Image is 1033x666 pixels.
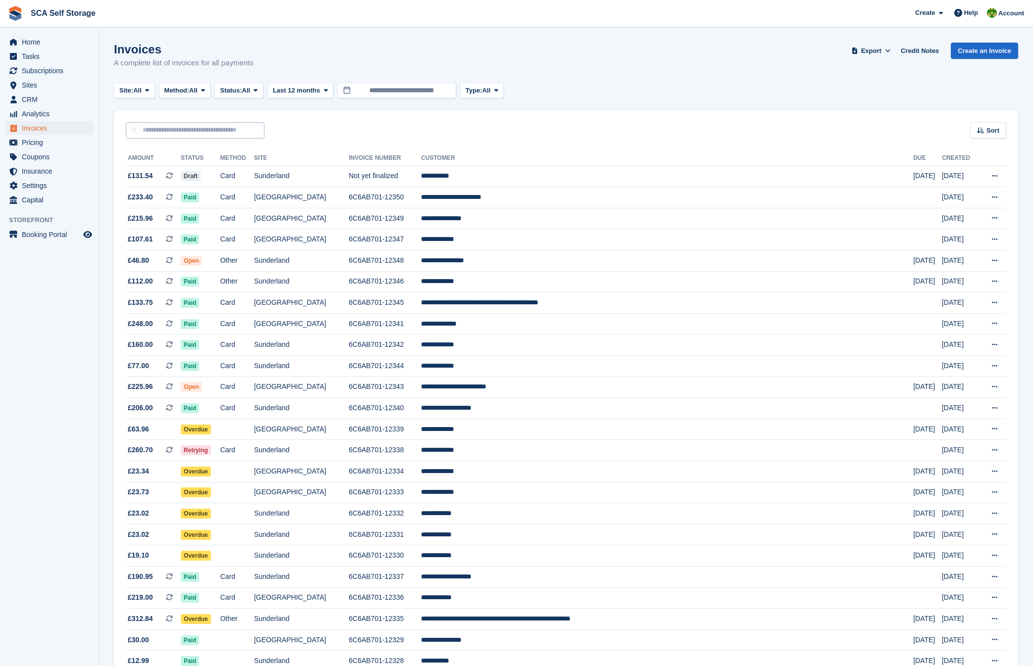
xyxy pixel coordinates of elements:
[349,440,421,461] td: 6C6AB701-12338
[349,208,421,229] td: 6C6AB701-12349
[254,313,349,334] td: [GEOGRAPHIC_DATA]
[254,356,349,377] td: Sunderland
[128,466,149,476] span: £23.34
[349,229,421,250] td: 6C6AB701-12347
[913,271,942,292] td: [DATE]
[220,334,254,356] td: Card
[22,179,81,192] span: Settings
[5,78,94,92] a: menu
[220,313,254,334] td: Card
[128,550,149,561] span: £19.10
[128,276,153,286] span: £112.00
[181,551,211,561] span: Overdue
[220,440,254,461] td: Card
[913,503,942,524] td: [DATE]
[913,166,942,187] td: [DATE]
[242,86,251,95] span: All
[220,166,254,187] td: Card
[5,164,94,178] a: menu
[220,356,254,377] td: Card
[951,43,1018,59] a: Create an Invoice
[349,292,421,314] td: 6C6AB701-12345
[128,445,153,455] span: £260.70
[254,482,349,503] td: [GEOGRAPHIC_DATA]
[128,192,153,202] span: £233.40
[128,319,153,329] span: £248.00
[942,334,979,356] td: [DATE]
[913,419,942,440] td: [DATE]
[128,529,149,540] span: £23.02
[254,166,349,187] td: Sunderland
[126,150,181,166] th: Amount
[349,524,421,545] td: 6C6AB701-12331
[128,213,153,224] span: £215.96
[5,35,94,49] a: menu
[164,86,190,95] span: Method:
[998,8,1024,18] span: Account
[128,656,149,666] span: £12.99
[942,587,979,609] td: [DATE]
[128,571,153,582] span: £190.95
[254,587,349,609] td: [GEOGRAPHIC_DATA]
[349,482,421,503] td: 6C6AB701-12333
[5,107,94,121] a: menu
[220,187,254,208] td: Card
[254,419,349,440] td: [GEOGRAPHIC_DATA]
[349,187,421,208] td: 6C6AB701-12350
[913,461,942,482] td: [DATE]
[181,509,211,519] span: Overdue
[254,150,349,166] th: Site
[128,592,153,603] span: £219.00
[5,64,94,78] a: menu
[254,503,349,524] td: Sunderland
[254,398,349,419] td: Sunderland
[22,150,81,164] span: Coupons
[349,461,421,482] td: 6C6AB701-12334
[942,545,979,567] td: [DATE]
[114,57,254,69] p: A complete list of invoices for all payments
[942,398,979,419] td: [DATE]
[189,86,198,95] span: All
[913,524,942,545] td: [DATE]
[128,255,149,266] span: £46.80
[181,425,211,434] span: Overdue
[915,8,935,18] span: Create
[349,166,421,187] td: Not yet finalized
[942,461,979,482] td: [DATE]
[5,49,94,63] a: menu
[128,508,149,519] span: £23.02
[254,208,349,229] td: [GEOGRAPHIC_DATA]
[849,43,893,59] button: Export
[5,150,94,164] a: menu
[220,377,254,398] td: Card
[181,277,199,286] span: Paid
[254,524,349,545] td: Sunderland
[942,440,979,461] td: [DATE]
[181,298,199,308] span: Paid
[913,250,942,272] td: [DATE]
[861,46,881,56] span: Export
[128,403,153,413] span: £206.00
[181,530,211,540] span: Overdue
[114,43,254,56] h1: Invoices
[254,229,349,250] td: [GEOGRAPHIC_DATA]
[273,86,320,95] span: Last 12 months
[27,5,100,21] a: SCA Self Storage
[22,121,81,135] span: Invoices
[942,609,979,630] td: [DATE]
[181,467,211,476] span: Overdue
[22,35,81,49] span: Home
[942,166,979,187] td: [DATE]
[942,482,979,503] td: [DATE]
[119,86,133,95] span: Site:
[5,179,94,192] a: menu
[22,78,81,92] span: Sites
[181,656,199,666] span: Paid
[254,187,349,208] td: [GEOGRAPHIC_DATA]
[349,150,421,166] th: Invoice Number
[22,136,81,149] span: Pricing
[349,587,421,609] td: 6C6AB701-12336
[964,8,978,18] span: Help
[5,228,94,241] a: menu
[349,398,421,419] td: 6C6AB701-12340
